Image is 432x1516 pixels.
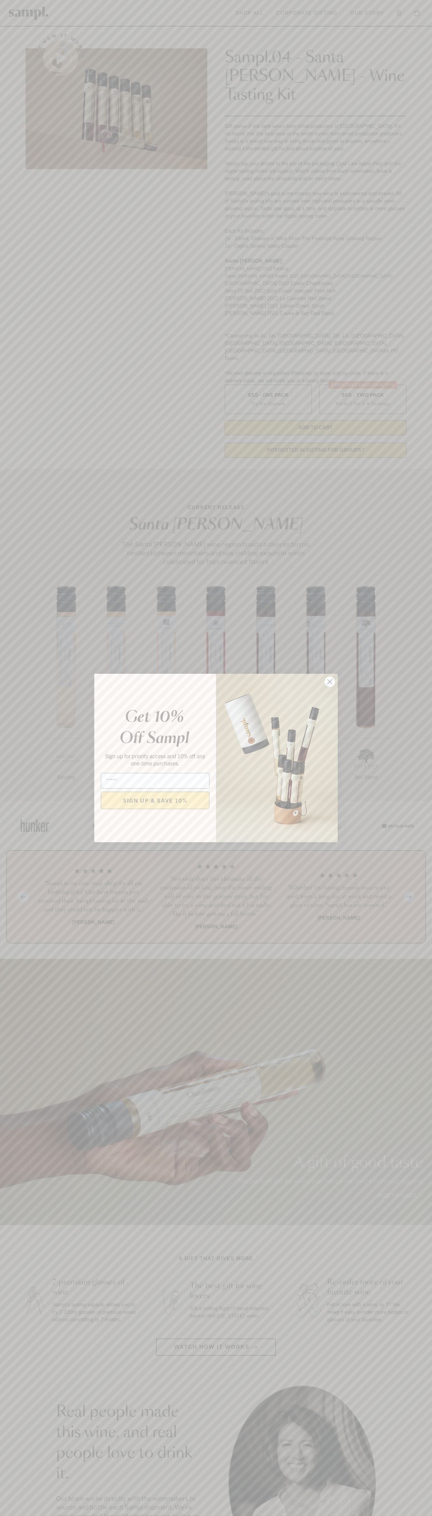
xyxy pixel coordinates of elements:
span: Sign up for priority access and 10% off any one-time purchases. [105,752,205,767]
img: 96933287-25a1-481a-a6d8-4dd623390dc6.png [216,674,338,842]
em: Get 10% Off Sampl [120,710,189,746]
input: Email [101,773,209,789]
button: SIGN UP & SAVE 10% [101,792,209,809]
button: Close dialog [324,676,335,687]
